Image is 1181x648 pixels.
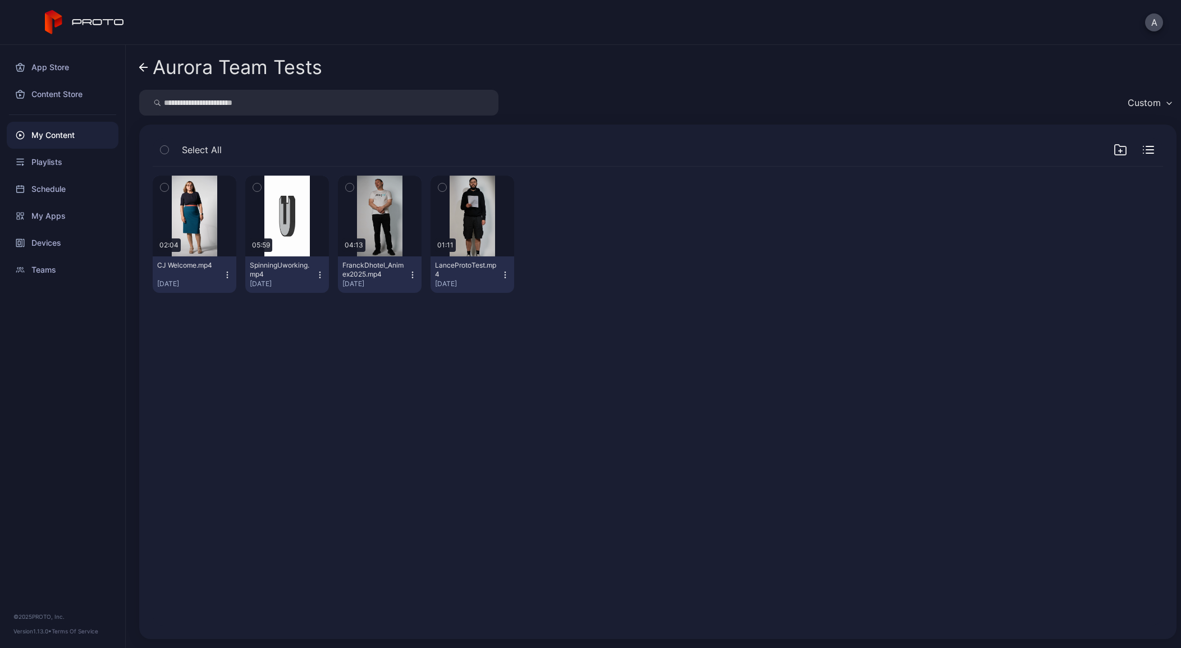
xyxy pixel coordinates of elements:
div: [DATE] [435,279,501,288]
a: Devices [7,229,118,256]
a: Aurora Team Tests [139,54,322,81]
div: SpinningUworking.mp4 [250,261,312,279]
button: SpinningUworking.mp4[DATE] [245,256,329,293]
a: App Store [7,54,118,81]
button: LanceProtoTest.mp4[DATE] [431,256,514,293]
div: FranckDhotel_Animex2025.mp4 [342,261,404,279]
div: Custom [1128,97,1161,108]
a: Teams [7,256,118,283]
div: [DATE] [342,279,408,288]
a: My Apps [7,203,118,229]
span: Select All [182,143,222,157]
div: [DATE] [250,279,315,288]
span: Version 1.13.0 • [13,628,52,635]
div: © 2025 PROTO, Inc. [13,612,112,621]
a: My Content [7,122,118,149]
a: Playlists [7,149,118,176]
div: CJ Welcome.mp4 [157,261,219,270]
div: Aurora Team Tests [153,57,322,78]
button: A [1145,13,1163,31]
button: CJ Welcome.mp4[DATE] [153,256,236,293]
div: [DATE] [157,279,223,288]
a: Terms Of Service [52,628,98,635]
a: Content Store [7,81,118,108]
div: LanceProtoTest.mp4 [435,261,497,279]
button: FranckDhotel_Animex2025.mp4[DATE] [338,256,422,293]
a: Schedule [7,176,118,203]
button: Custom [1122,90,1177,116]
